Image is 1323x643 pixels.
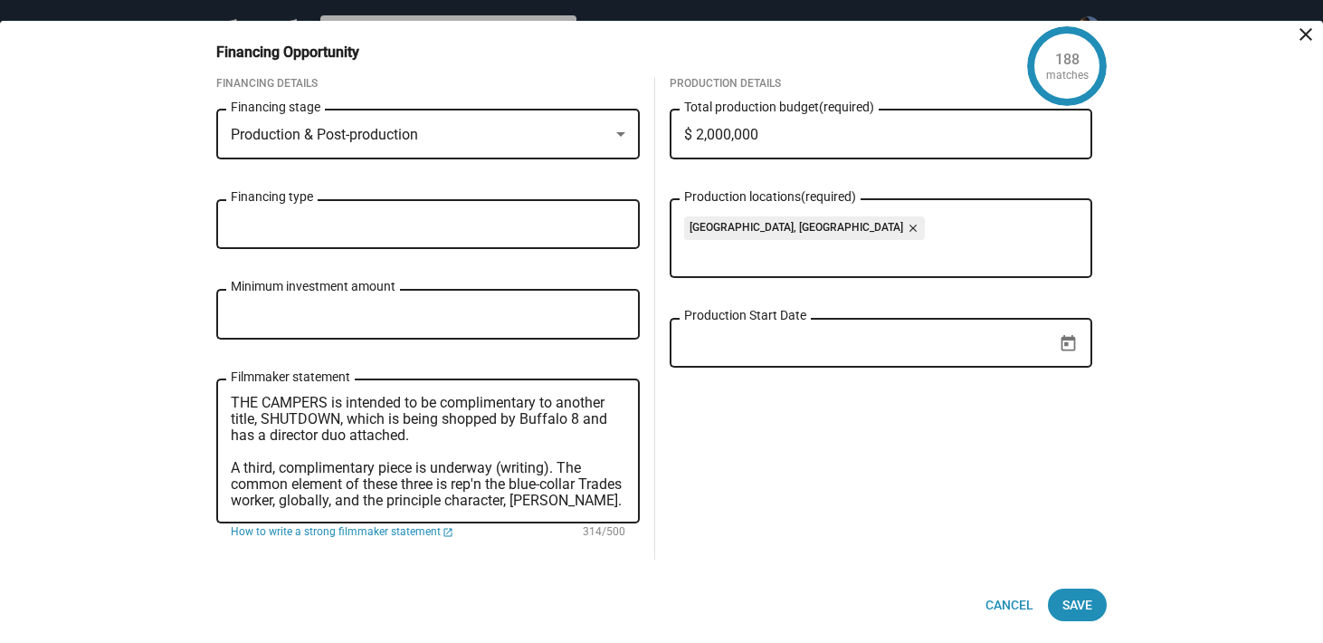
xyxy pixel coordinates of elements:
[216,77,640,91] div: Financing Details
[583,525,625,540] mat-hint: 314/500
[1048,589,1107,621] button: Save
[216,43,385,62] h3: Financing Opportunity
[443,527,453,538] mat-icon: launch
[231,525,453,540] a: How to write a strong filmmaker statement
[1052,328,1084,360] button: Open calendar
[231,126,418,143] span: Production & Post-production
[903,220,919,236] mat-icon: close
[1055,50,1080,69] div: 188
[985,589,1033,621] span: Cancel
[684,216,925,240] mat-chip: [GEOGRAPHIC_DATA], [GEOGRAPHIC_DATA]
[1062,589,1092,621] span: Save
[1295,24,1317,45] mat-icon: close
[971,589,1048,621] button: Cancel
[670,77,1093,91] div: Production Details
[1046,69,1089,83] div: matches
[231,525,441,540] span: How to write a strong filmmaker statement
